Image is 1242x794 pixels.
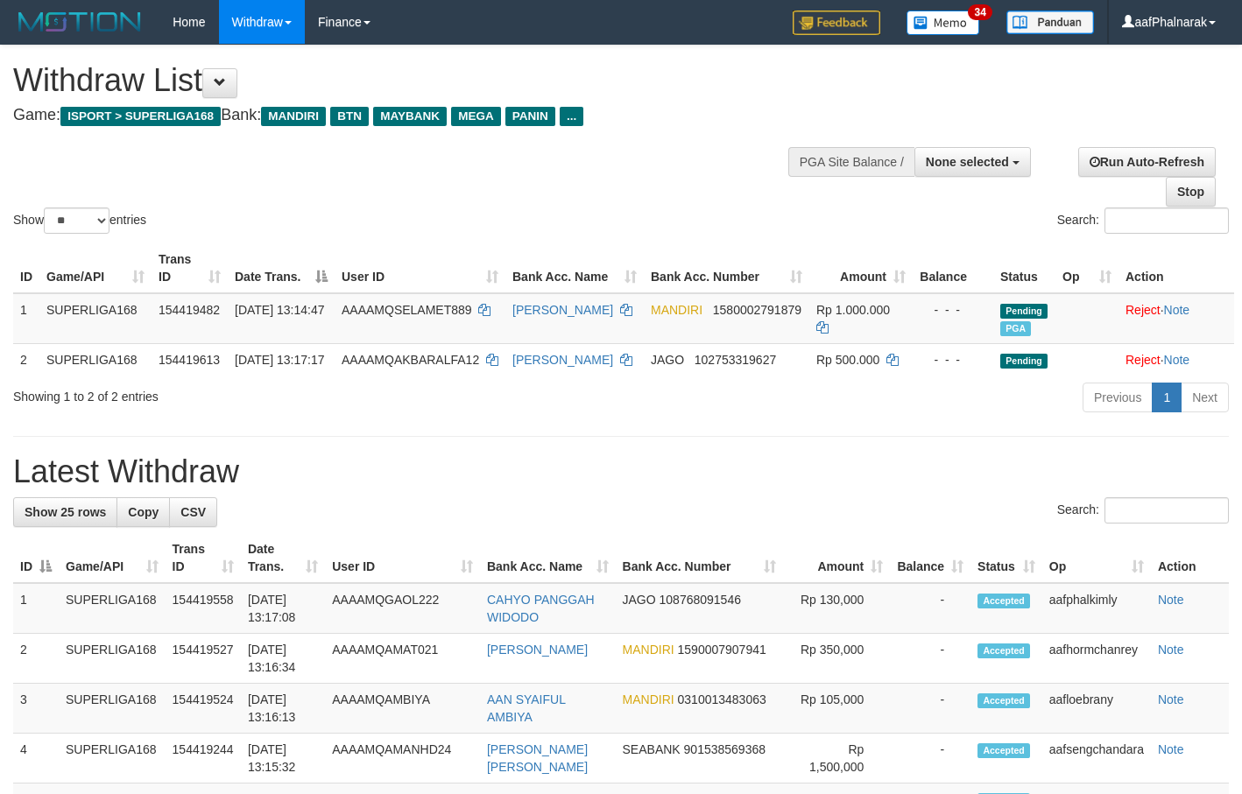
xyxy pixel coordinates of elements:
span: Rp 1.000.000 [816,303,890,317]
a: Reject [1126,353,1161,367]
span: MANDIRI [651,303,702,317]
td: - [890,634,970,684]
span: [DATE] 13:14:47 [235,303,324,317]
td: aafloebrany [1042,684,1151,734]
th: Bank Acc. Name: activate to sort column ascending [480,533,616,583]
th: Amount: activate to sort column ascending [809,243,913,293]
a: 1 [1152,383,1182,412]
span: SEABANK [623,742,681,756]
a: [PERSON_NAME] [487,643,588,657]
th: Status: activate to sort column ascending [970,533,1042,583]
td: 154419244 [166,734,241,783]
th: Bank Acc. Name: activate to sort column ascending [505,243,644,293]
span: ISPORT > SUPERLIGA168 [60,107,221,126]
th: ID [13,243,39,293]
span: Accepted [977,743,1030,758]
span: BTN [330,107,369,126]
img: panduan.png [1006,11,1094,34]
td: AAAAMQAMANHD24 [325,734,480,783]
td: SUPERLIGA168 [59,634,166,684]
td: 154419524 [166,684,241,734]
select: Showentries [44,207,109,234]
label: Search: [1057,497,1229,523]
td: 154419527 [166,634,241,684]
a: Note [1158,643,1184,657]
a: Note [1158,692,1184,706]
a: Run Auto-Refresh [1078,147,1216,177]
span: PANIN [505,107,555,126]
span: Show 25 rows [25,505,106,519]
img: Button%20Memo.svg [907,11,980,35]
td: SUPERLIGA168 [59,684,166,734]
th: Op: activate to sort column ascending [1055,243,1119,293]
th: Game/API: activate to sort column ascending [59,533,166,583]
div: Showing 1 to 2 of 2 entries [13,381,505,405]
th: Status [993,243,1055,293]
td: [DATE] 13:15:32 [241,734,325,783]
a: [PERSON_NAME] [512,353,613,367]
span: Pending [1000,354,1048,369]
h1: Latest Withdraw [13,454,1229,489]
td: Rp 105,000 [783,684,890,734]
td: aafphalkimly [1042,583,1151,634]
td: aafhormchanrey [1042,634,1151,684]
th: Trans ID: activate to sort column ascending [166,533,241,583]
span: 154419613 [159,353,220,367]
td: Rp 350,000 [783,634,890,684]
td: [DATE] 13:16:13 [241,684,325,734]
a: Copy [116,497,170,527]
a: Note [1164,303,1190,317]
span: JAGO [651,353,684,367]
span: Accepted [977,643,1030,658]
td: · [1119,343,1234,376]
th: User ID: activate to sort column ascending [325,533,480,583]
span: Marked by aafsoumeymey [1000,321,1031,336]
a: Reject [1126,303,1161,317]
td: SUPERLIGA168 [59,734,166,783]
td: - [890,684,970,734]
span: Accepted [977,594,1030,608]
td: aafsengchandara [1042,734,1151,783]
a: Show 25 rows [13,497,117,527]
span: MANDIRI [261,107,326,126]
th: Date Trans.: activate to sort column ascending [241,533,325,583]
span: None selected [926,155,1009,169]
h4: Game: Bank: [13,107,810,124]
span: Copy 1590007907941 to clipboard [678,643,766,657]
th: Trans ID: activate to sort column ascending [152,243,228,293]
th: Action [1119,243,1234,293]
a: Note [1158,742,1184,756]
span: Copy 901538569368 to clipboard [684,742,766,756]
td: SUPERLIGA168 [39,293,152,344]
span: [DATE] 13:17:17 [235,353,324,367]
td: Rp 130,000 [783,583,890,634]
a: CAHYO PANGGAH WIDODO [487,593,595,624]
input: Search: [1104,497,1229,523]
td: AAAAMQGAOL222 [325,583,480,634]
th: Amount: activate to sort column ascending [783,533,890,583]
div: PGA Site Balance / [788,147,914,177]
span: Copy 0310013483063 to clipboard [678,692,766,706]
img: MOTION_logo.png [13,9,146,35]
span: 34 [968,4,991,20]
label: Search: [1057,207,1229,234]
span: MANDIRI [623,643,674,657]
span: Copy 102753319627 to clipboard [695,353,776,367]
a: Note [1164,353,1190,367]
td: - [890,734,970,783]
td: SUPERLIGA168 [59,583,166,634]
td: 2 [13,634,59,684]
img: Feedback.jpg [793,11,880,35]
span: AAAAMQAKBARALFA12 [342,353,479,367]
th: Bank Acc. Number: activate to sort column ascending [616,533,784,583]
th: User ID: activate to sort column ascending [335,243,505,293]
td: [DATE] 13:16:34 [241,634,325,684]
span: Accepted [977,693,1030,708]
td: [DATE] 13:17:08 [241,583,325,634]
a: Previous [1083,383,1153,412]
td: AAAAMQAMBIYA [325,684,480,734]
span: MEGA [451,107,501,126]
div: - - - [920,351,986,369]
td: · [1119,293,1234,344]
div: - - - [920,301,986,319]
